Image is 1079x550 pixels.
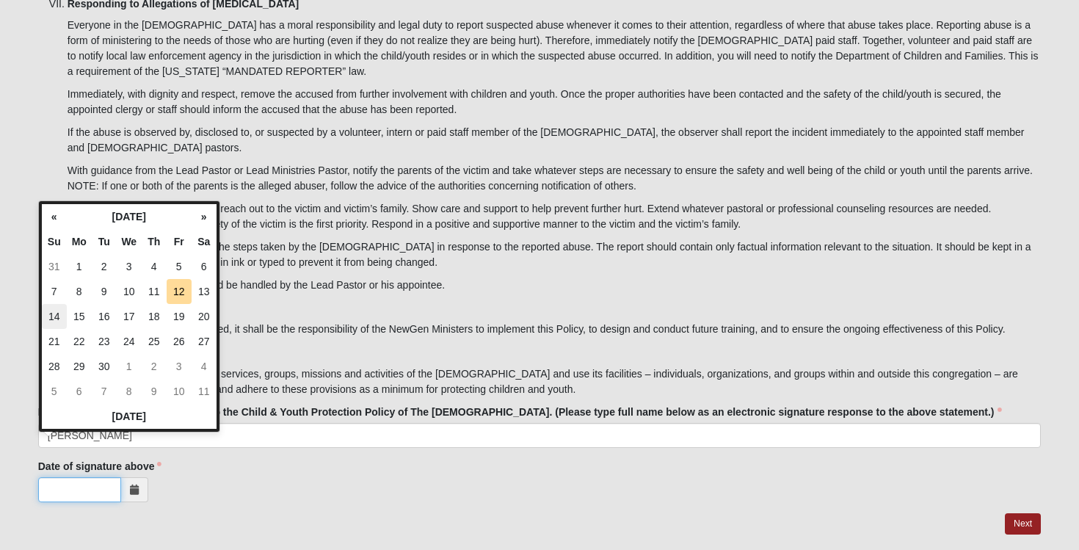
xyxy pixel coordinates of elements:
[92,354,117,379] td: 30
[38,405,1002,419] label: I have read, understand, and agree to the Child & Youth Protection Policy of The [DEMOGRAPHIC_DAT...
[38,459,162,474] label: Date of signature above
[68,278,1042,293] p: Any contact with the media should be handled by the Lead Pastor or his appointee.
[192,254,217,279] td: 6
[68,322,1042,337] p: Unless otherwise specifically stated, it shall be the responsibility of the NewGen Ministers to i...
[67,354,92,379] td: 29
[192,329,217,354] td: 27
[1005,513,1041,535] a: Next
[192,204,217,229] th: »
[68,239,1042,270] p: Keep a detailed written report of the steps taken by the [DEMOGRAPHIC_DATA] in response to the re...
[67,329,92,354] td: 22
[92,229,117,254] th: Tu
[117,254,142,279] td: 3
[68,302,1042,314] h5: Implementation
[117,329,142,354] td: 24
[67,379,92,404] td: 6
[42,254,67,279] td: 31
[68,87,1042,117] p: Immediately, with dignity and respect, remove the accused from further involvement with children ...
[142,254,167,279] td: 4
[42,229,67,254] th: Su
[42,204,67,229] th: «
[142,379,167,404] td: 9
[167,254,192,279] td: 5
[92,254,117,279] td: 2
[67,254,92,279] td: 1
[117,304,142,329] td: 17
[42,304,67,329] td: 14
[92,304,117,329] td: 16
[67,229,92,254] th: Mo
[92,329,117,354] td: 23
[67,204,192,229] th: [DATE]
[92,379,117,404] td: 7
[42,279,67,304] td: 7
[42,354,67,379] td: 28
[142,329,167,354] td: 25
[192,354,217,379] td: 4
[142,354,167,379] td: 2
[192,279,217,304] td: 13
[68,347,1042,359] h5: Application
[142,229,167,254] th: Th
[192,229,217,254] th: Sa
[167,329,192,354] td: 26
[167,354,192,379] td: 3
[68,201,1042,232] p: Take all allegations seriously and reach out to the victim and victim’s family. Show care and sup...
[67,279,92,304] td: 8
[42,329,67,354] td: 21
[117,379,142,404] td: 8
[117,354,142,379] td: 1
[68,125,1042,156] p: If the abuse is observed by, disclosed to, or suspected by a volunteer, intern or paid staff memb...
[68,163,1042,194] p: With guidance from the Lead Pastor or Lead Ministries Pastor, notify the parents of the victim an...
[192,304,217,329] td: 20
[142,279,167,304] td: 11
[167,379,192,404] td: 10
[68,366,1042,397] p: All of those who participate in the services, groups, missions and activities of the [DEMOGRAPHIC...
[117,279,142,304] td: 10
[167,229,192,254] th: Fr
[167,304,192,329] td: 19
[42,379,67,404] td: 5
[117,229,142,254] th: We
[167,279,192,304] td: 12
[92,279,117,304] td: 9
[142,304,167,329] td: 18
[42,404,217,429] th: [DATE]
[67,304,92,329] td: 15
[192,379,217,404] td: 11
[68,18,1042,79] p: Everyone in the [DEMOGRAPHIC_DATA] has a moral responsibility and legal duty to report suspected ...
